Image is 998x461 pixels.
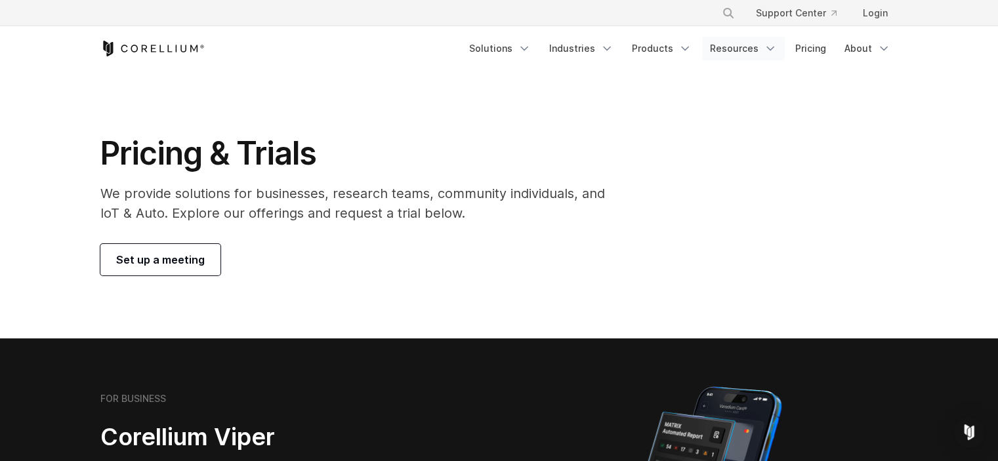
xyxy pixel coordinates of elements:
[100,422,436,452] h2: Corellium Viper
[100,244,220,275] a: Set up a meeting
[461,37,539,60] a: Solutions
[624,37,699,60] a: Products
[745,1,847,25] a: Support Center
[706,1,898,25] div: Navigation Menu
[100,41,205,56] a: Corellium Home
[100,393,166,405] h6: FOR BUSINESS
[852,1,898,25] a: Login
[116,252,205,268] span: Set up a meeting
[953,416,985,448] div: Open Intercom Messenger
[787,37,834,60] a: Pricing
[100,134,623,173] h1: Pricing & Trials
[837,37,898,60] a: About
[702,37,785,60] a: Resources
[461,37,898,60] div: Navigation Menu
[541,37,621,60] a: Industries
[100,184,623,223] p: We provide solutions for businesses, research teams, community individuals, and IoT & Auto. Explo...
[717,1,740,25] button: Search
